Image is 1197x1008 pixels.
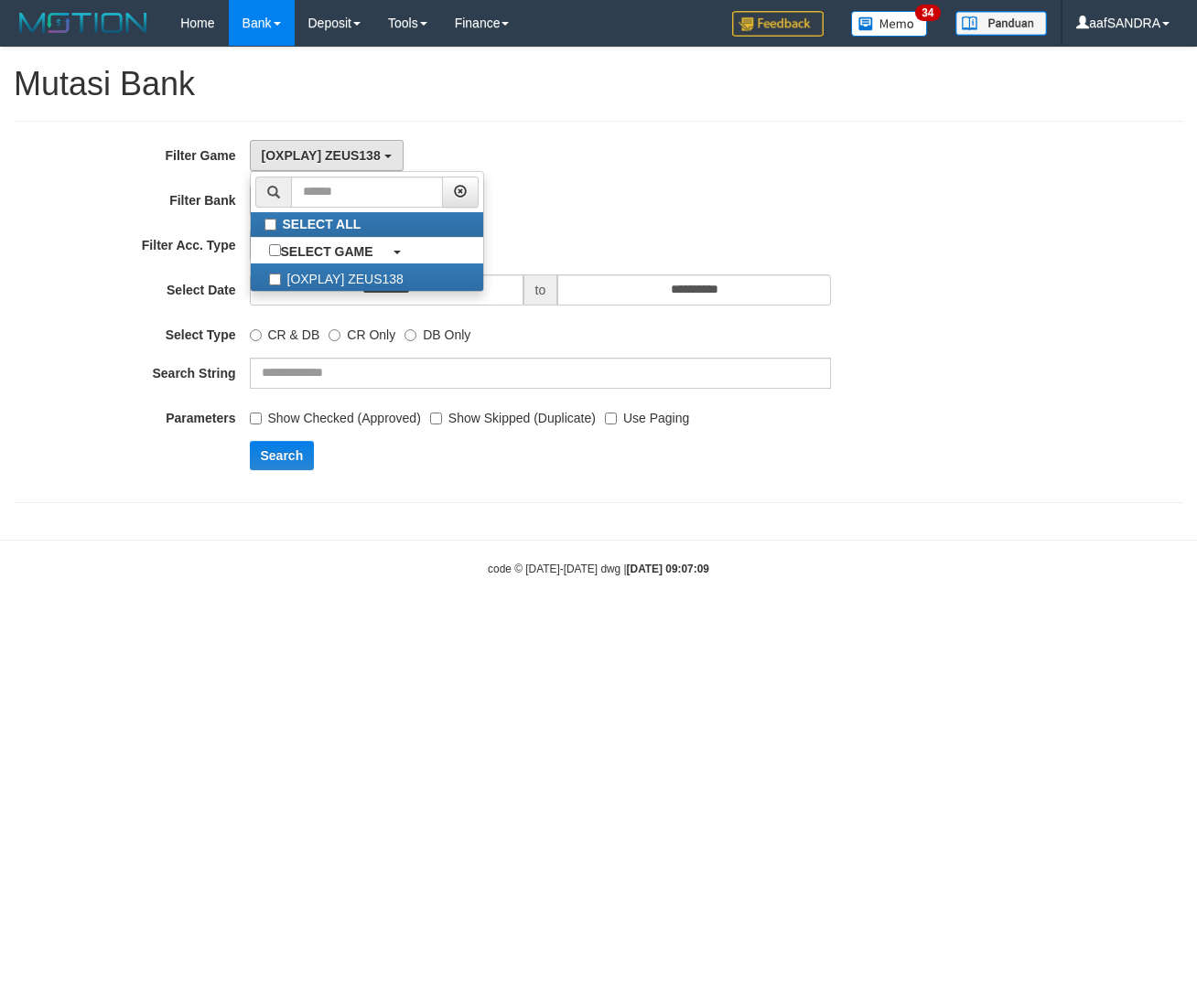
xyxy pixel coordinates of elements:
[14,66,1183,102] h1: Mutasi Bank
[250,329,262,341] input: CR & DB
[251,212,483,237] label: SELECT ALL
[430,413,442,424] input: Show Skipped (Duplicate)
[851,11,928,37] img: Button%20Memo.svg
[430,402,596,427] label: Show Skipped (Duplicate)
[732,11,824,37] img: Feedback.jpg
[264,219,276,231] input: SELECT ALL
[250,413,262,424] input: Show Checked (Approved)
[262,148,381,163] span: [OXPLAY] ZEUS138
[523,274,558,306] span: to
[250,319,320,344] label: CR & DB
[281,244,373,259] b: SELECT GAME
[329,319,395,344] label: CR Only
[404,319,470,344] label: DB Only
[488,563,709,575] small: code © [DATE]-[DATE] dwg |
[250,402,421,427] label: Show Checked (Approved)
[329,329,340,341] input: CR Only
[605,413,617,424] input: Use Paging
[627,563,709,575] strong: [DATE] 09:07:09
[250,441,315,470] button: Search
[250,140,404,171] button: [OXPLAY] ZEUS138
[955,11,1047,36] img: panduan.png
[269,273,281,285] input: [OXPLAY] ZEUS138
[605,402,689,427] label: Use Paging
[269,244,281,256] input: SELECT GAME
[915,5,940,21] span: 34
[404,329,416,341] input: DB Only
[14,9,153,37] img: MOTION_logo.png
[251,263,483,291] label: [OXPLAY] ZEUS138
[251,238,483,263] a: SELECT GAME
